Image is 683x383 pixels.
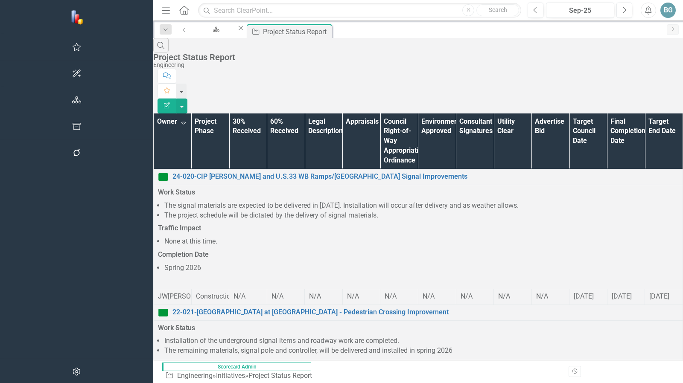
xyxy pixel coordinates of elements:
[612,292,632,300] span: [DATE]
[569,289,607,305] td: Double-Click to Edit
[380,289,418,305] td: Double-Click to Edit
[165,371,315,381] div: » »
[162,363,311,371] span: Scorecard Admin
[164,201,678,211] li: The signal materials are expected to be delivered in [DATE]. Installation will occur after delive...
[342,289,380,305] td: Double-Click to Edit
[494,289,532,305] td: Double-Click to Edit
[177,371,213,380] a: Engineering
[158,172,168,182] img: On Target
[158,324,195,332] strong: Work Status
[309,292,338,302] div: N/A
[158,188,195,196] strong: Work Status
[263,26,330,37] div: Project Status Report
[498,292,527,302] div: N/A
[164,237,678,247] li: None at this time.
[347,292,376,302] div: N/A
[645,289,683,305] td: Double-Click to Edit
[305,289,343,305] td: Double-Click to Edit
[607,289,645,305] td: Double-Click to Edit
[271,292,301,302] div: N/A
[456,289,494,305] td: Double-Click to Edit
[248,371,312,380] div: Project Status Report
[158,292,168,302] div: JW
[154,289,192,305] td: Double-Click to Edit
[385,292,414,302] div: N/A
[154,169,683,185] td: Double-Click to Edit Right Click for Context Menu
[574,292,594,300] span: [DATE]
[476,4,519,16] button: Search
[158,360,201,368] strong: Traffic Impact
[423,292,452,302] div: N/A
[267,289,305,305] td: Double-Click to Edit
[531,289,569,305] td: Double-Click to Edit
[191,289,229,305] td: Double-Click to Edit
[229,289,267,305] td: Double-Click to Edit
[164,346,678,356] li: The remaining materials, signal pole and controller, will be delivered and installed in spring 2026
[164,336,678,346] li: Installation of the underground signal items and roadway work are completed.
[234,292,263,302] div: N/A
[154,185,683,289] td: Double-Click to Edit
[153,62,679,68] div: Engineering
[216,371,245,380] a: Initiatives
[196,292,234,300] span: Construction
[536,292,565,302] div: N/A
[164,263,678,273] li: Spring 2026
[158,224,201,232] strong: Traffic Impact
[418,289,456,305] td: Double-Click to Edit
[546,3,614,18] button: Sep-25
[489,6,507,13] span: Search
[198,3,521,18] input: Search ClearPoint...
[193,24,236,35] a: Engineering
[660,3,676,18] button: BG
[549,6,611,16] div: Sep-25
[164,211,678,221] li: The project schedule will be dictated by the delivery of signal materials.
[158,308,168,318] img: On Target
[70,9,85,25] img: ClearPoint Strategy
[153,52,679,62] div: Project Status Report
[172,308,678,317] a: 22-021-[GEOGRAPHIC_DATA] at [GEOGRAPHIC_DATA] - Pedestrian Crossing Improvement
[158,250,209,258] strong: Completion Date
[172,172,678,182] a: 24-020-CIP [PERSON_NAME] and U.S.33 WB Ramps/[GEOGRAPHIC_DATA] Signal Improvements
[154,305,683,320] td: Double-Click to Edit Right Click for Context Menu
[461,292,490,302] div: N/A
[649,292,669,300] span: [DATE]
[168,292,219,302] div: [PERSON_NAME]
[201,32,229,43] div: Engineering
